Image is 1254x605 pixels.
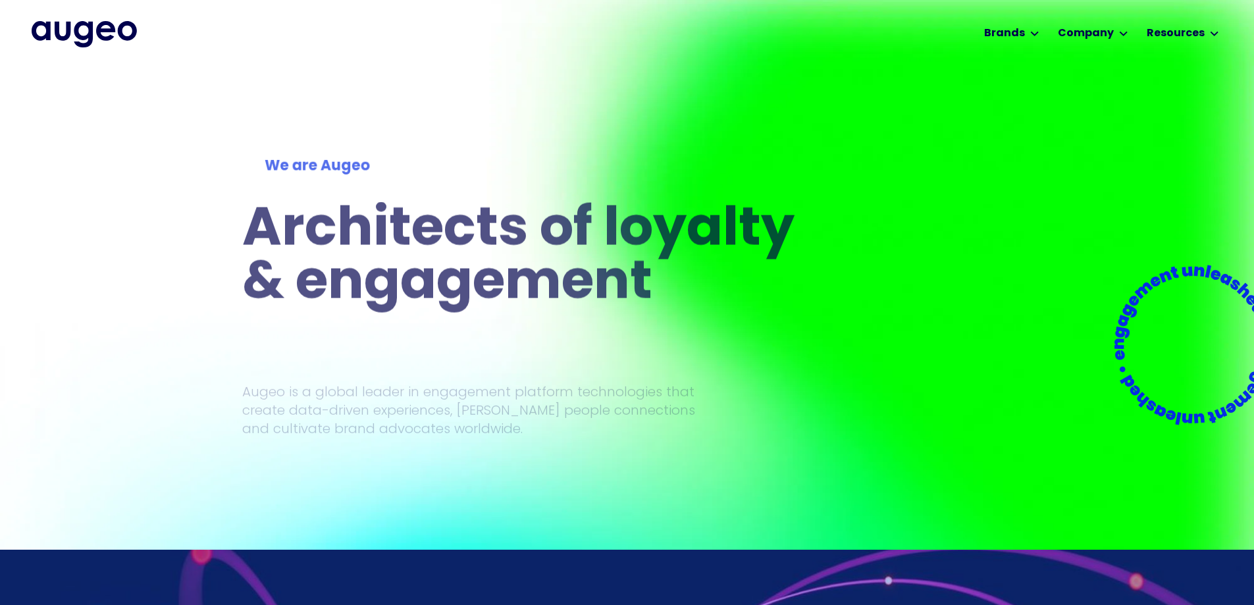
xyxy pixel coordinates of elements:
p: Augeo is a global leader in engagement platform technologies that create data-driven experiences,... [242,382,695,437]
div: We are Augeo [265,155,789,177]
h1: Architects of loyalty & engagement [242,204,811,311]
img: Augeo's full logo in midnight blue. [32,21,137,47]
div: Resources [1147,26,1205,41]
a: home [32,21,137,47]
div: Brands [984,26,1025,41]
div: Company [1058,26,1114,41]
